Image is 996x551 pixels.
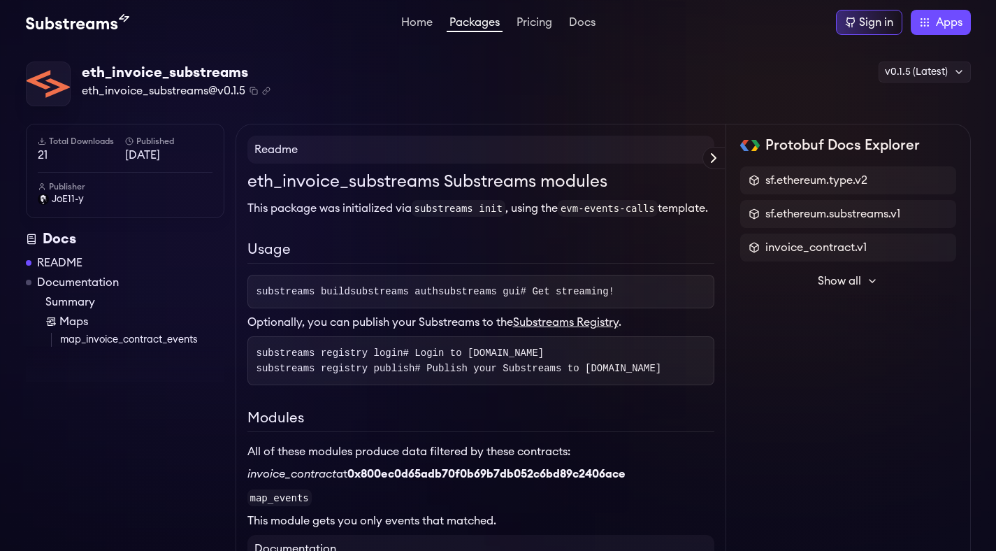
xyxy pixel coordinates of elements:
[765,136,920,155] h2: Protobuf Docs Explorer
[347,468,626,480] strong: 0x800ec0d65adb70f0b69b7db052c6bd89c2406ace
[38,147,125,164] span: 21
[936,14,962,31] span: Apps
[247,239,714,264] h2: Usage
[836,10,902,35] a: Sign in
[247,489,312,506] code: map_events
[60,333,224,347] a: map_invoice_contract_events
[740,267,956,295] button: Show all
[414,363,661,374] span: # Publish your Substreams to [DOMAIN_NAME]
[521,286,614,297] span: # Get streaming!
[247,466,714,482] li: at
[247,513,714,529] p: This module gets you only events that matched.
[82,63,270,83] div: eth_invoice_substreams
[247,443,714,460] p: All of these modules produce data filtered by these contracts:
[37,274,119,291] a: Documentation
[38,136,125,147] h6: Total Downloads
[125,147,212,164] span: [DATE]
[398,17,435,31] a: Home
[52,192,84,206] span: JoE11-y
[125,136,212,147] h6: Published
[247,314,714,331] p: Optionally, you can publish your Substreams to the .
[247,136,714,164] h4: Readme
[257,348,544,359] span: substreams registry login
[257,363,662,374] span: substreams registry publish
[38,194,49,205] img: User Avatar
[26,229,224,249] div: Docs
[262,87,270,95] button: Copy .spkg link to clipboard
[38,192,212,206] a: JoE11-y
[438,286,614,297] span: substreams gui
[558,200,658,217] code: evm-events-calls
[38,181,212,192] h6: Publisher
[247,468,336,480] em: invoice_contract
[765,239,867,256] span: invoice_contract.v1
[45,294,224,310] a: Summary
[45,313,224,330] a: Maps
[412,200,505,217] code: substreams init
[247,169,714,194] h1: eth_invoice_substreams Substreams modules
[247,200,714,217] p: This package was initialized via , using the template.
[740,140,760,151] img: Protobuf
[250,87,258,95] button: Copy package name and version
[513,317,619,328] a: Substreams Registry
[403,348,544,359] span: # Login to [DOMAIN_NAME]
[350,286,438,297] span: substreams auth
[45,316,57,327] img: Map icon
[447,17,503,32] a: Packages
[879,62,971,83] div: v0.1.5 (Latest)
[247,408,714,432] h2: Modules
[765,172,867,189] span: sf.ethereum.type.v2
[818,273,861,289] span: Show all
[26,14,129,31] img: Substream's logo
[27,62,70,106] img: Package Logo
[82,83,245,99] span: eth_invoice_substreams@v0.1.5
[566,17,598,31] a: Docs
[859,14,893,31] div: Sign in
[765,206,900,222] span: sf.ethereum.substreams.v1
[257,286,350,297] span: substreams build
[37,255,82,271] a: README
[514,17,555,31] a: Pricing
